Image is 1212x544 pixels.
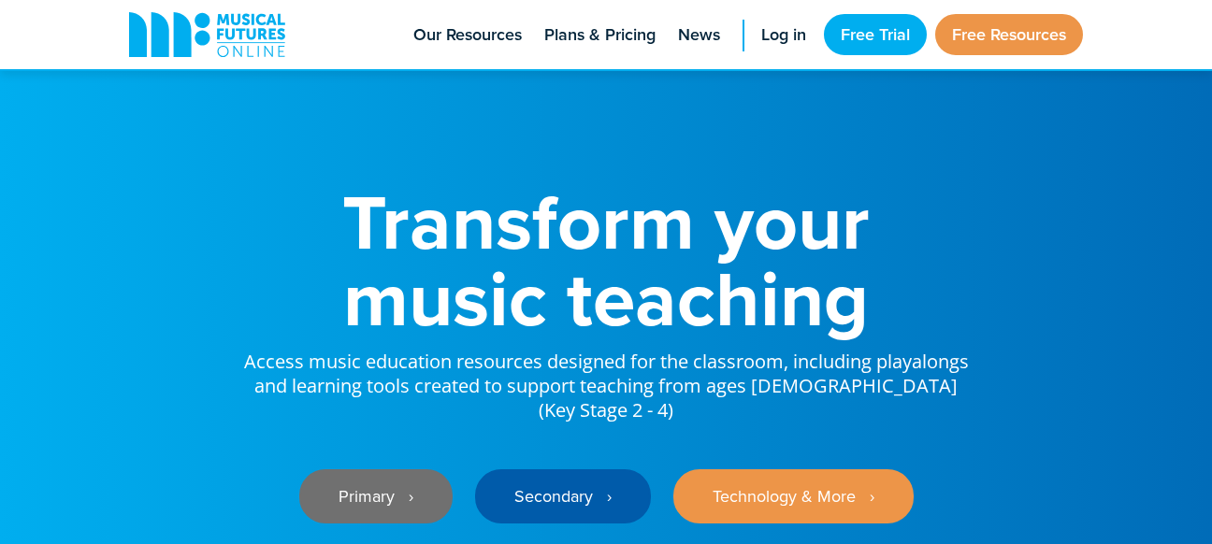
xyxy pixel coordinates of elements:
span: Log in [761,22,806,48]
a: Secondary ‎‏‏‎ ‎ › [475,469,651,523]
span: Our Resources [413,22,522,48]
a: Free Trial [824,14,927,55]
span: Plans & Pricing [544,22,656,48]
h1: Transform your music teaching [241,183,971,336]
p: Access music education resources designed for the classroom, including playalongs and learning to... [241,336,971,422]
a: Primary ‎‏‏‎ ‎ › [299,469,453,523]
span: News [678,22,720,48]
a: Free Resources [935,14,1083,55]
a: Technology & More ‎‏‏‎ ‎ › [673,469,914,523]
